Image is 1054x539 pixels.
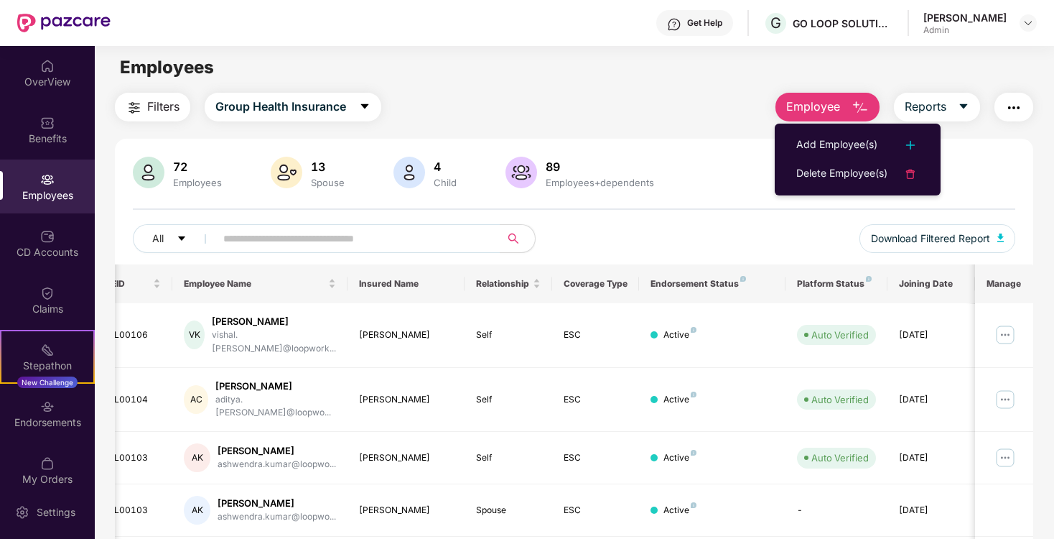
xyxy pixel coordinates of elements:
[899,451,964,465] div: [DATE]
[564,451,628,465] div: ESC
[500,224,536,253] button: search
[997,234,1004,242] img: svg+xml;base64,PHN2ZyB4bWxucz0iaHR0cDovL3d3dy53My5vcmcvMjAwMC9zdmciIHhtbG5zOnhsaW5rPSJodHRwOi8vd3...
[40,229,55,244] img: svg+xml;base64,PHN2ZyBpZD0iQ0RfQWNjb3VudHMiIGRhdGEtbmFtZT0iQ0QgQWNjb3VudHMiIHhtbG5zPSJodHRwOi8vd3...
[500,233,528,244] span: search
[308,160,348,174] div: 13
[770,14,781,32] span: G
[663,504,696,517] div: Active
[17,377,78,388] div: New Challenge
[994,388,1017,411] img: manageButton
[899,393,964,407] div: [DATE]
[811,451,869,465] div: Auto Verified
[359,101,370,114] span: caret-down
[1,359,93,373] div: Stepathon
[431,160,460,174] div: 4
[775,93,880,121] button: Employee
[796,165,887,183] div: Delete Employee(s)
[218,510,336,524] div: ashwendra.kumar@loopwo...
[543,160,657,174] div: 89
[359,328,453,342] div: [PERSON_NAME]
[811,392,869,407] div: Auto Verified
[663,393,696,407] div: Active
[687,17,722,29] div: Get Help
[899,504,964,517] div: [DATE]
[811,328,869,342] div: Auto Verified
[40,116,55,130] img: svg+xml;base64,PHN2ZyBpZD0iQmVuZWZpdHMiIHhtbG5zPSJodHRwOi8vd3d3LnczLm9yZy8yMDAwL3N2ZyIgd2lkdGg9Ij...
[663,451,696,465] div: Active
[172,264,348,303] th: Employee Name
[152,231,164,247] span: All
[691,502,696,508] img: svg+xml;base64,PHN2ZyB4bWxucz0iaHR0cDovL3d3dy53My5vcmcvMjAwMC9zdmciIHdpZHRoPSI4IiBoZWlnaHQ9IjgiIH...
[17,14,111,32] img: New Pazcare Logo
[923,11,1007,24] div: [PERSON_NAME]
[218,444,336,458] div: [PERSON_NAME]
[465,264,552,303] th: Relationship
[899,328,964,342] div: [DATE]
[871,231,990,247] span: Download Filtered Report
[184,385,208,414] div: AC
[476,278,530,290] span: Relationship
[147,98,179,116] span: Filters
[114,504,162,517] div: L00103
[740,276,746,282] img: svg+xml;base64,PHN2ZyB4bWxucz0iaHR0cDovL3d3dy53My5vcmcvMjAwMC9zdmciIHdpZHRoPSI4IiBoZWlnaHQ9IjgiIH...
[564,504,628,517] div: ESC
[786,98,840,116] span: Employee
[170,177,225,188] div: Employees
[894,93,980,121] button: Reportscaret-down
[114,393,162,407] div: L00104
[40,172,55,187] img: svg+xml;base64,PHN2ZyBpZD0iRW1wbG95ZWVzIiB4bWxucz0iaHR0cDovL3d3dy53My5vcmcvMjAwMC9zdmciIHdpZHRoPS...
[32,505,80,520] div: Settings
[271,157,302,188] img: svg+xml;base64,PHN2ZyB4bWxucz0iaHR0cDovL3d3dy53My5vcmcvMjAwMC9zdmciIHhtbG5zOnhsaW5rPSJodHRwOi8vd3...
[667,17,681,32] img: svg+xml;base64,PHN2ZyBpZD0iSGVscC0zMngzMiIgeG1sbnM9Imh0dHA6Ly93d3cudzMub3JnLzIwMDAvc3ZnIiB3aWR0aD...
[543,177,657,188] div: Employees+dependents
[212,328,336,356] div: vishal.[PERSON_NAME]@loopwork...
[359,504,453,517] div: [PERSON_NAME]
[40,59,55,73] img: svg+xml;base64,PHN2ZyBpZD0iSG9tZSIgeG1sbnM9Imh0dHA6Ly93d3cudzMub3JnLzIwMDAvc3ZnIiB3aWR0aD0iMjAiIG...
[170,160,225,174] div: 72
[133,224,220,253] button: Allcaret-down
[431,177,460,188] div: Child
[902,137,919,154] img: svg+xml;base64,PHN2ZyB4bWxucz0iaHR0cDovL3d3dy53My5vcmcvMjAwMC9zdmciIHdpZHRoPSIyNCIgaGVpZ2h0PSIyNC...
[40,286,55,300] img: svg+xml;base64,PHN2ZyBpZD0iQ2xhaW0iIHhtbG5zPSJodHRwOi8vd3d3LnczLm9yZy8yMDAwL3N2ZyIgd2lkdGg9IjIwIi...
[691,392,696,397] img: svg+xml;base64,PHN2ZyB4bWxucz0iaHR0cDovL3d3dy53My5vcmcvMjAwMC9zdmciIHdpZHRoPSI4IiBoZWlnaHQ9IjgiIH...
[905,98,946,116] span: Reports
[40,456,55,471] img: svg+xml;base64,PHN2ZyBpZD0iTXlfT3JkZXJzIiBkYXRhLW5hbWU9Ik15IE9yZGVycyIgeG1sbnM9Imh0dHA6Ly93d3cudz...
[852,99,869,116] img: svg+xml;base64,PHN2ZyB4bWxucz0iaHR0cDovL3d3dy53My5vcmcvMjAwMC9zdmciIHhtbG5zOnhsaW5rPSJodHRwOi8vd3...
[114,328,162,342] div: L00106
[212,315,336,328] div: [PERSON_NAME]
[15,505,29,520] img: svg+xml;base64,PHN2ZyBpZD0iU2V0dGluZy0yMHgyMCIgeG1sbnM9Imh0dHA6Ly93d3cudzMub3JnLzIwMDAvc3ZnIiB3aW...
[100,264,173,303] th: EID
[184,496,210,525] div: AK
[902,165,919,183] img: svg+xml;base64,PHN2ZyB4bWxucz0iaHR0cDovL3d3dy53My5vcmcvMjAwMC9zdmciIHdpZHRoPSIyNCIgaGVpZ2h0PSIyNC...
[215,98,346,116] span: Group Health Insurance
[866,276,872,282] img: svg+xml;base64,PHN2ZyB4bWxucz0iaHR0cDovL3d3dy53My5vcmcvMjAwMC9zdmciIHdpZHRoPSI4IiBoZWlnaHQ9IjgiIH...
[564,328,628,342] div: ESC
[177,234,187,245] span: caret-down
[215,393,336,420] div: aditya.[PERSON_NAME]@loopwo...
[205,93,381,121] button: Group Health Insurancecaret-down
[505,157,537,188] img: svg+xml;base64,PHN2ZyB4bWxucz0iaHR0cDovL3d3dy53My5vcmcvMjAwMC9zdmciIHhtbG5zOnhsaW5rPSJodHRwOi8vd3...
[975,264,1033,303] th: Manage
[184,278,325,290] span: Employee Name
[126,99,143,116] img: svg+xml;base64,PHN2ZyB4bWxucz0iaHR0cDovL3d3dy53My5vcmcvMjAwMC9zdmciIHdpZHRoPSIyNCIgaGVpZ2h0PSIyNC...
[393,157,425,188] img: svg+xml;base64,PHN2ZyB4bWxucz0iaHR0cDovL3d3dy53My5vcmcvMjAwMC9zdmciIHhtbG5zOnhsaW5rPSJodHRwOi8vd3...
[40,343,55,357] img: svg+xml;base64,PHN2ZyB4bWxucz0iaHR0cDovL3d3dy53My5vcmcvMjAwMC9zdmciIHdpZHRoPSIyMSIgaGVpZ2h0PSIyMC...
[184,443,210,472] div: AK
[994,446,1017,469] img: manageButton
[859,224,1016,253] button: Download Filtered Report
[796,137,877,154] div: Add Employee(s)
[793,17,893,30] div: GO LOOP SOLUTIONS PRIVATE LIMITED
[1022,17,1034,29] img: svg+xml;base64,PHN2ZyBpZD0iRHJvcGRvd24tMzJ4MzIiIHhtbG5zPSJodHRwOi8vd3d3LnczLm9yZy8yMDAwL3N2ZyIgd2...
[40,400,55,414] img: svg+xml;base64,PHN2ZyBpZD0iRW5kb3JzZW1lbnRzIiB4bWxucz0iaHR0cDovL3d3dy53My5vcmcvMjAwMC9zdmciIHdpZH...
[797,278,876,290] div: Platform Status
[115,93,190,121] button: Filters
[887,264,975,303] th: Joining Date
[1005,99,1022,116] img: svg+xml;base64,PHN2ZyB4bWxucz0iaHR0cDovL3d3dy53My5vcmcvMjAwMC9zdmciIHdpZHRoPSIyNCIgaGVpZ2h0PSIyNC...
[958,101,969,114] span: caret-down
[691,327,696,333] img: svg+xml;base64,PHN2ZyB4bWxucz0iaHR0cDovL3d3dy53My5vcmcvMjAwMC9zdmciIHdpZHRoPSI4IiBoZWlnaHQ9IjgiIH...
[218,458,336,471] div: ashwendra.kumar@loopwo...
[114,451,162,465] div: L00103
[923,24,1007,36] div: Admin
[348,264,465,303] th: Insured Name
[476,328,541,342] div: Self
